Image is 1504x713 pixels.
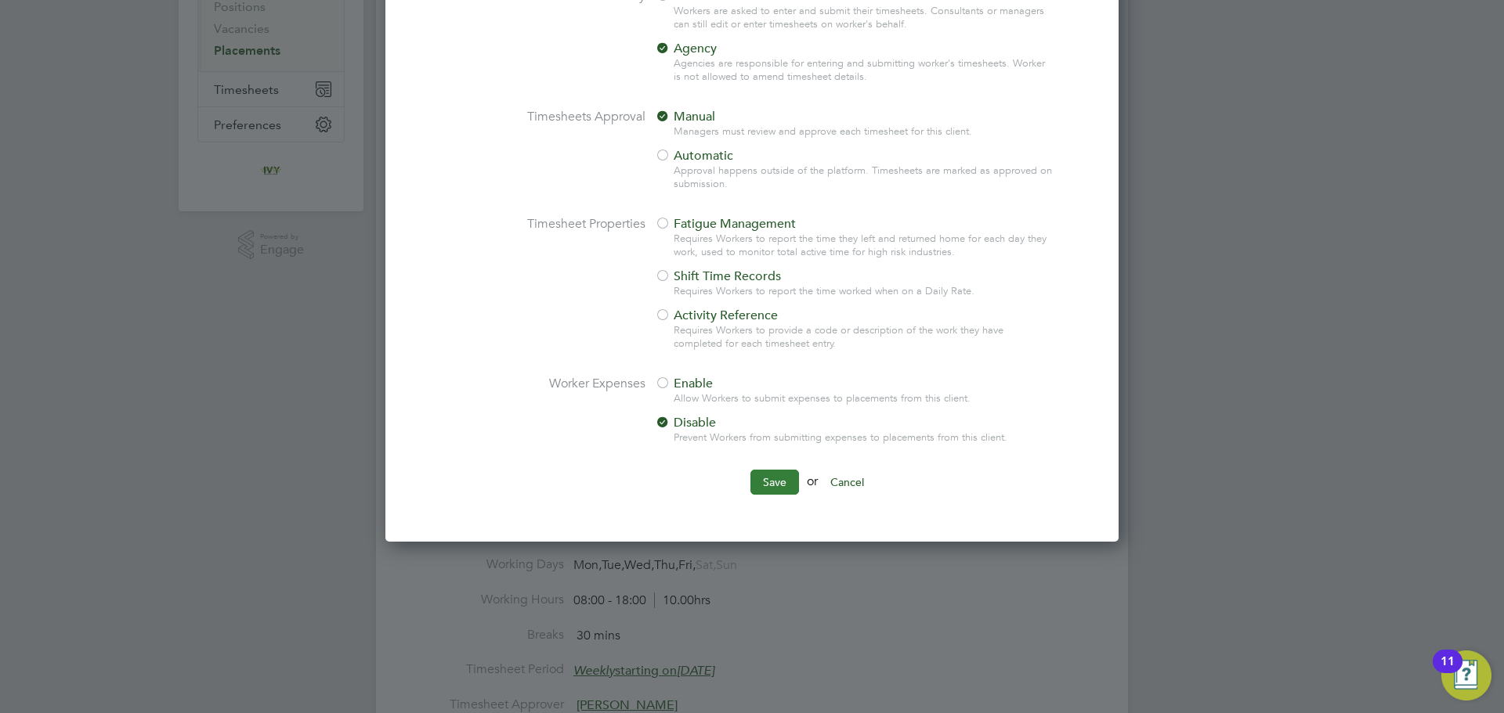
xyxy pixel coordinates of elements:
[1441,661,1455,682] div: 11
[674,392,1054,405] div: Allow Workers to submit expenses to placements from this client.
[674,164,1054,191] div: Approval happens outside of the platform. Timesheets are marked as approved on submission.
[655,216,1054,232] div: Fatigue Management
[674,324,1054,351] div: Requires Workers to provide a code or description of the work they have completed for each timesh...
[818,470,877,495] button: Cancel
[674,5,1054,31] div: Workers are asked to enter and submit their timesheets. Consultants or managers can still edit or...
[655,148,733,164] span: Automatic
[655,308,1054,324] div: Activity Reference
[655,109,715,124] span: Manual
[674,431,1054,445] div: Prevent Workers from submitting expenses to placements from this client.
[655,376,713,391] span: Enable
[674,232,1054,259] div: Requires Workers to report the time they left and returned home for each day they work, used to m...
[655,268,1054,285] div: Shift Time Records
[1441,650,1491,700] button: Open Resource Center, 11 new notifications
[410,109,645,125] label: Timesheets Approval
[674,125,1054,139] div: Managers must review and approve each timesheet for this client.
[655,415,716,430] span: Disable
[410,470,1094,510] li: or
[655,41,717,56] span: Agency
[674,285,1054,298] div: Requires Workers to report the time worked when on a Daily Rate.
[750,470,799,495] button: Save
[410,376,645,392] label: Worker Expenses
[410,216,645,232] label: Timesheet Properties
[674,57,1054,84] div: Agencies are responsible for entering and submitting worker's timesheets. Worker is not allowed t...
